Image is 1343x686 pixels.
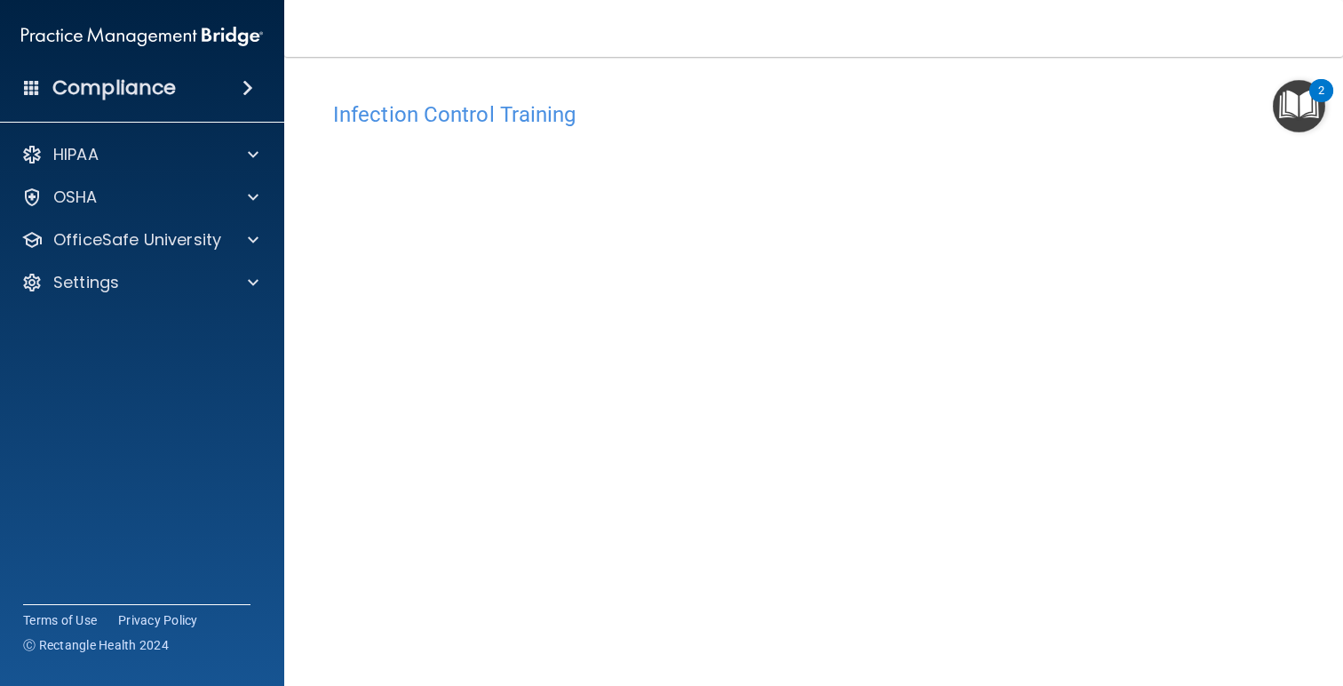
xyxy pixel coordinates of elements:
[1273,80,1325,132] button: Open Resource Center, 2 new notifications
[21,187,258,208] a: OSHA
[53,144,99,165] p: HIPAA
[333,136,1221,682] iframe: infection-control-training
[1318,91,1324,114] div: 2
[21,19,263,54] img: PMB logo
[118,611,198,629] a: Privacy Policy
[53,229,221,251] p: OfficeSafe University
[53,272,119,293] p: Settings
[52,76,176,100] h4: Compliance
[21,229,258,251] a: OfficeSafe University
[23,636,169,654] span: Ⓒ Rectangle Health 2024
[21,272,258,293] a: Settings
[23,611,97,629] a: Terms of Use
[333,103,1294,126] h4: Infection Control Training
[53,187,98,208] p: OSHA
[1036,560,1322,631] iframe: Drift Widget Chat Controller
[21,144,258,165] a: HIPAA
